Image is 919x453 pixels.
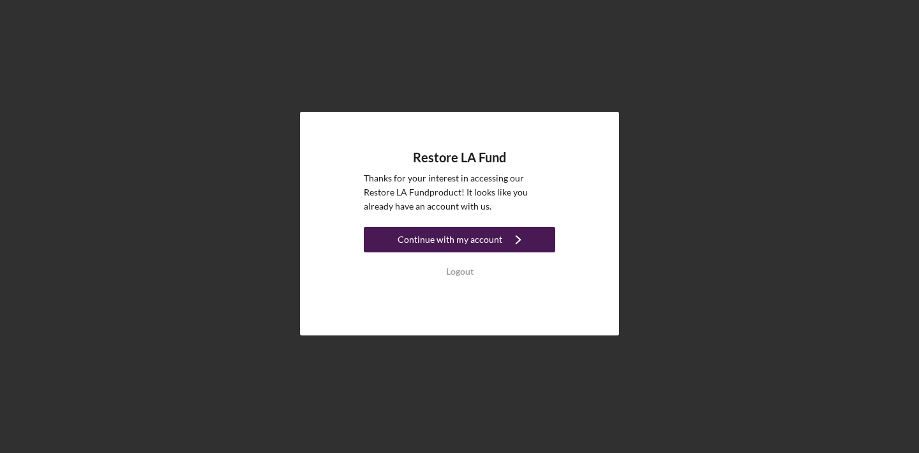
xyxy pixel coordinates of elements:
[413,150,506,165] h4: Restore LA Fund
[364,171,555,214] p: Thanks for your interest in accessing our Restore LA Fund product! It looks like you already have...
[364,259,555,284] button: Logout
[364,227,555,256] a: Continue with my account
[398,227,502,252] div: Continue with my account
[364,227,555,252] button: Continue with my account
[446,259,474,284] div: Logout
